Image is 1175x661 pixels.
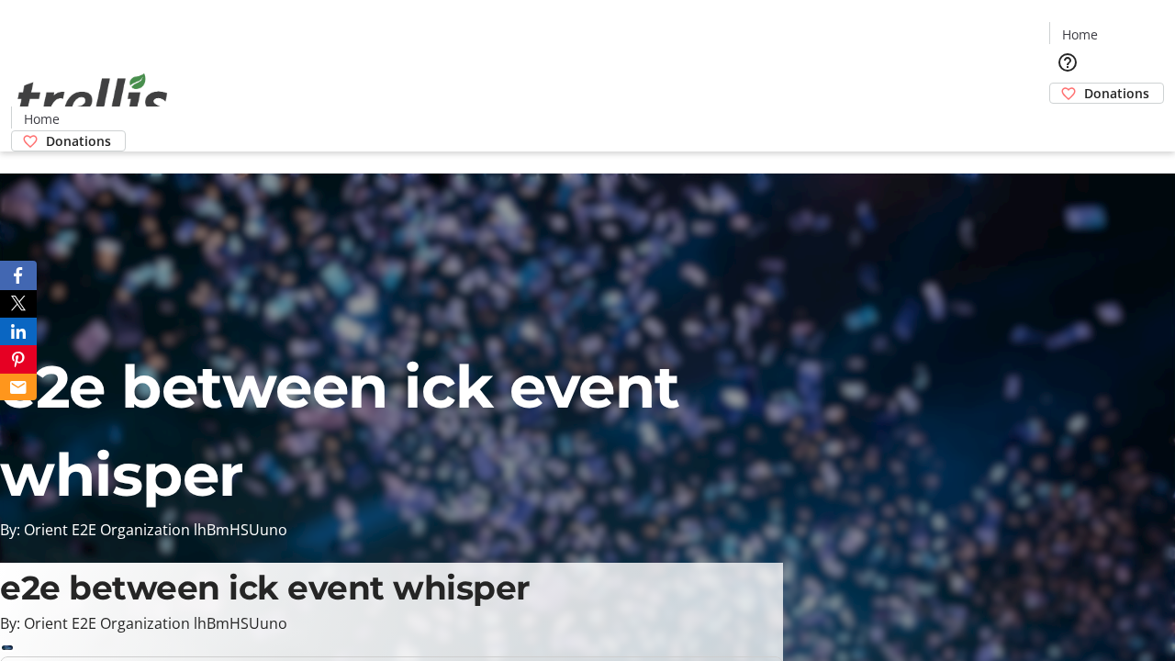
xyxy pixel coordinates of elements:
a: Home [12,109,71,129]
a: Home [1050,25,1109,44]
span: Donations [1084,84,1149,103]
span: Donations [46,131,111,151]
img: Orient E2E Organization lhBmHSUuno's Logo [11,53,174,145]
span: Home [24,109,60,129]
a: Donations [1049,83,1164,104]
button: Cart [1049,104,1086,140]
a: Donations [11,130,126,151]
span: Home [1062,25,1098,44]
button: Help [1049,44,1086,81]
